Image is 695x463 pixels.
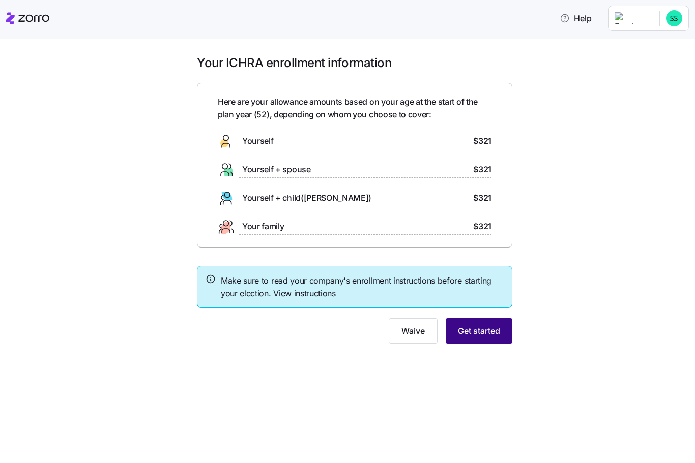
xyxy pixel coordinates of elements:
[242,220,284,233] span: Your family
[560,12,592,24] span: Help
[446,318,512,344] button: Get started
[458,325,500,337] span: Get started
[473,192,491,204] span: $321
[473,135,491,147] span: $321
[473,220,491,233] span: $321
[197,55,512,71] h1: Your ICHRA enrollment information
[218,96,491,121] span: Here are your allowance amounts based on your age at the start of the plan year ( 52 ), depending...
[615,12,651,24] img: Employer logo
[552,8,600,28] button: Help
[242,135,273,147] span: Yourself
[221,274,504,300] span: Make sure to read your company's enrollment instructions before starting your election.
[242,163,311,176] span: Yourself + spouse
[666,10,682,26] img: 0464b77798e1e106aafadcb04bb87fa1
[273,288,336,298] a: View instructions
[389,318,438,344] button: Waive
[401,325,425,337] span: Waive
[242,192,371,204] span: Yourself + child([PERSON_NAME])
[473,163,491,176] span: $321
